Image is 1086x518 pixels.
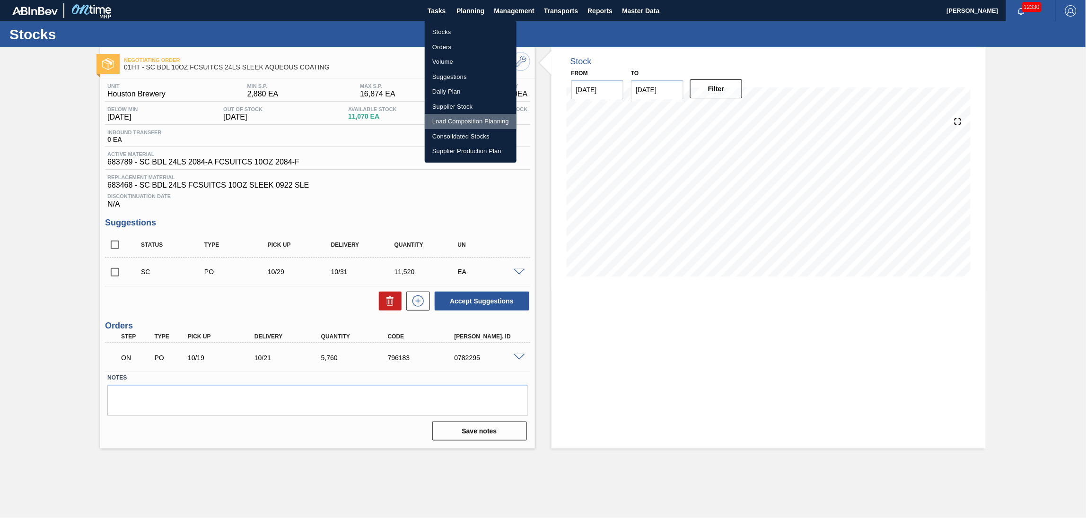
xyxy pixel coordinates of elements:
[425,25,517,40] a: Stocks
[425,144,517,159] a: Supplier Production Plan
[425,114,517,129] a: Load Composition Planning
[425,40,517,55] a: Orders
[425,129,517,144] a: Consolidated Stocks
[425,84,517,99] a: Daily Plan
[425,54,517,69] a: Volume
[425,69,517,85] a: Suggestions
[425,99,517,114] a: Supplier Stock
